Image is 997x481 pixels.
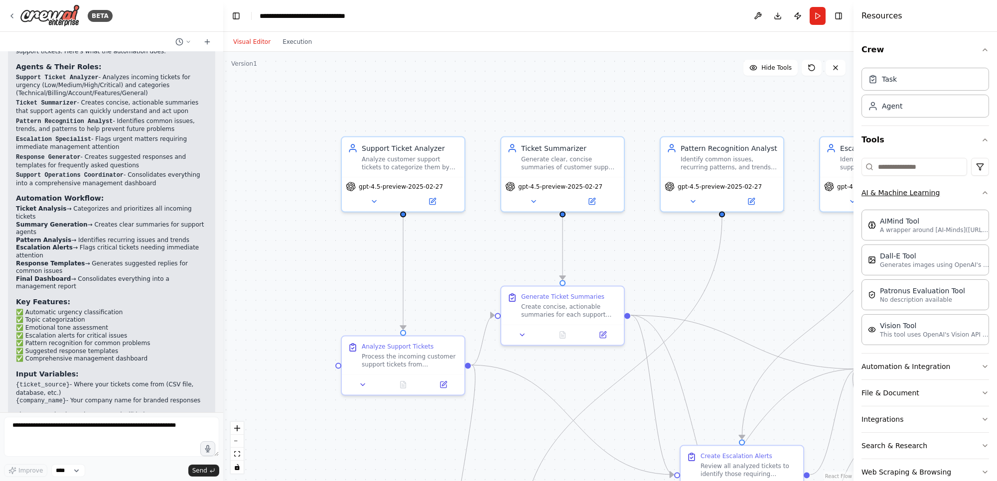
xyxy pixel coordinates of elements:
[359,183,443,191] span: gpt-4.5-preview-2025-02-27
[861,126,989,154] button: Tools
[701,452,772,460] div: Create Escalation Alerts
[16,99,207,115] p: - Creates concise, actionable summaries that support agents can quickly understand and act upon
[16,355,207,363] li: ✅ Comprehensive management dashboard
[521,155,618,171] div: Generate clear, concise summaries of customer support tickets for the support team, highlighting ...
[260,11,372,21] nav: breadcrumb
[743,60,798,76] button: Hide Tools
[880,251,990,261] div: Dall-E Tool
[882,101,902,111] div: Agent
[16,397,66,404] code: {company_name}
[362,143,458,153] div: Support Ticket Analyzer
[868,326,876,334] img: VisionTool
[861,206,989,353] div: AI & Machine Learning
[20,4,80,27] img: Logo
[500,286,625,346] div: Generate Ticket SummariesCreate concise, actionable summaries for each support ticket based on th...
[16,118,113,125] code: Pattern Recognition Analyst
[861,433,989,459] button: Search & Research
[861,64,989,125] div: Crew
[16,205,66,212] strong: Ticket Analysis
[4,464,47,477] button: Improve
[16,237,71,243] strong: Pattern Analysis
[341,336,465,396] div: Analyze Support TicketsProcess the incoming customer support tickets from {ticket_source} and ana...
[868,291,876,299] img: PatronusEvalTool
[631,310,858,374] g: Edge from f2d5279c-35b8-476e-ae16-50dd8597c924 to 2994effa-55bf-4467-be71-40c60441f385
[868,221,876,229] img: AIMindTool
[16,205,207,221] li: → Categorizes and prioritizes all incoming tickets
[861,180,989,206] button: AI & Machine Learning
[362,155,458,171] div: Analyze customer support tickets to categorize them by urgency level (Low, Medium, High, Critical...
[810,364,858,480] g: Edge from 48a948f8-a02c-4751-9761-a1c059222e37 to 2994effa-55bf-4467-be71-40c60441f385
[231,422,244,435] button: zoom in
[16,316,207,324] li: ✅ Topic categorization
[880,261,990,269] p: Generates images using OpenAI's Dall-E model.
[404,196,460,208] button: Open in side panel
[819,136,944,213] div: Escalation SpecialistIdentify urgent and critical support tickets that require immediate escalati...
[16,237,207,244] li: → Identifies recurring issues and trends
[880,331,990,339] p: This tool uses OpenAI's Vision API to describe the contents of an image.
[188,465,219,477] button: Send
[16,397,207,405] li: - Your company name for branded responses
[199,36,215,48] button: Start a new chat
[837,183,921,191] span: gpt-4.5-preview-2025-02-27
[701,462,797,478] div: Review all analyzed tickets to identify those requiring immediate escalation. Generate escalation...
[500,136,625,213] div: Ticket SummarizerGenerate clear, concise summaries of customer support tickets for the support te...
[382,379,425,391] button: No output available
[631,310,674,480] g: Edge from f2d5279c-35b8-476e-ae16-50dd8597c924 to 48a948f8-a02c-4751-9761-a1c059222e37
[16,136,91,143] code: Escalation Specialist
[16,74,207,98] p: - Analyzes incoming tickets for urgency (Low/Medium/High/Critical) and categories (Technical/Bill...
[861,406,989,432] button: Integrations
[518,183,602,191] span: gpt-4.5-preview-2025-02-27
[16,370,79,378] strong: Input Variables:
[761,64,792,72] span: Hide Tools
[16,332,207,340] li: ✅ Escalation alerts for critical issues
[16,100,77,107] code: Ticket Summarizer
[861,354,989,379] button: Automation & Integration
[171,36,195,48] button: Switch to previous chat
[521,143,618,153] div: Ticket Summarizer
[16,381,207,397] li: - Where your tickets come from (CSV file, database, etc.)
[660,136,784,213] div: Pattern Recognition AnalystIdentify common issues, recurring patterns, and trends across multiple...
[880,321,990,331] div: Vision Tool
[16,340,207,348] li: ✅ Pattern recognition for common problems
[16,194,104,202] strong: Automation Workflow:
[16,63,102,71] strong: Agents & Their Roles:
[16,153,207,169] p: - Creates suggested responses and templates for frequently asked questions
[229,9,243,23] button: Hide left sidebar
[16,221,88,228] strong: Summary Generation
[880,286,965,296] div: Patronus Evaluation Tool
[426,379,460,391] button: Open in side panel
[16,221,207,237] li: → Creates clear summaries for support agents
[723,196,779,208] button: Open in side panel
[737,217,886,439] g: Edge from 287815fb-9557-4fe3-9c83-7676751b96a8 to 48a948f8-a02c-4751-9761-a1c059222e37
[16,411,207,435] p: The automation is ready to run and will help your support team work more efficiently while ensuri...
[227,36,277,48] button: Visual Editor
[681,143,777,153] div: Pattern Recognition Analyst
[832,9,846,23] button: Hide right sidebar
[16,324,207,332] li: ✅ Emotional tone assessment
[868,256,876,264] img: DallETool
[16,74,99,81] code: Support Ticket Analyzer
[16,171,207,187] p: - Consolidates everything into a comprehensive management dashboard
[16,118,207,133] p: - Identifies common issues, trends, and patterns to help prevent future problems
[880,226,990,234] p: A wrapper around [AI-Minds]([URL][DOMAIN_NAME]). Useful for when you need answers to questions fr...
[16,275,207,291] li: → Consolidates everything into a management report
[16,260,207,275] li: → Generates suggested replies for common issues
[362,343,433,351] div: Analyze Support Tickets
[825,474,852,479] a: React Flow attribution
[16,260,85,267] strong: Response Templates
[231,422,244,474] div: React Flow controls
[16,275,71,282] strong: Final Dashboard
[840,143,937,153] div: Escalation Specialist
[16,172,124,179] code: Support Operations Coordinator
[277,36,318,48] button: Execution
[861,380,989,406] button: File & Document
[231,435,244,448] button: zoom out
[471,310,494,370] g: Edge from ef00fe8e-5d2e-40ce-939b-e724742d5e88 to f2d5279c-35b8-476e-ae16-50dd8597c924
[585,329,620,341] button: Open in side panel
[678,183,762,191] span: gpt-4.5-preview-2025-02-27
[471,360,674,480] g: Edge from ef00fe8e-5d2e-40ce-939b-e724742d5e88 to 48a948f8-a02c-4751-9761-a1c059222e37
[16,348,207,356] li: ✅ Suggested response templates
[681,155,777,171] div: Identify common issues, recurring patterns, and trends across multiple customer support tickets. ...
[840,155,937,171] div: Identify urgent and critical support tickets that require immediate escalation to senior support ...
[16,244,73,251] strong: Escalation Alerts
